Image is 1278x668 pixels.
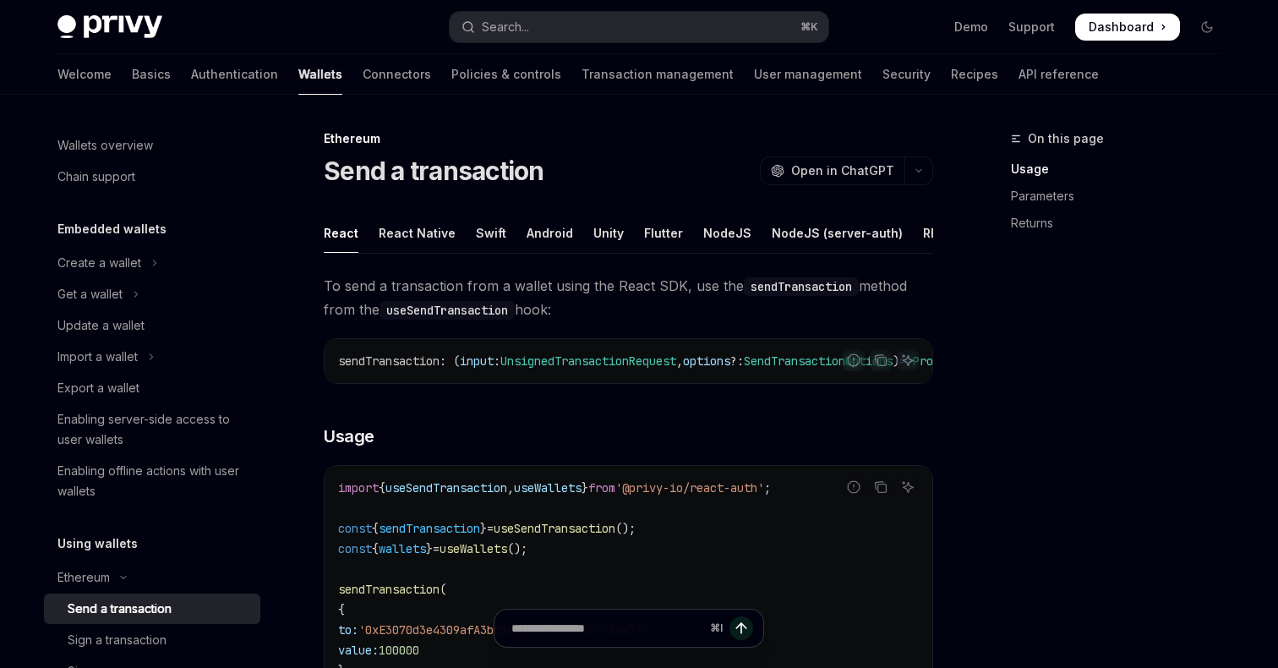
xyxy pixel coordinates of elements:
[843,476,865,498] button: Report incorrect code
[683,353,730,369] span: options
[380,301,515,320] code: useSendTransaction
[843,349,865,371] button: Report incorrect code
[480,521,487,536] span: }
[338,480,379,496] span: import
[298,54,342,95] a: Wallets
[1011,156,1234,183] a: Usage
[57,461,250,501] div: Enabling offline actions with user wallets
[57,315,145,336] div: Update a wallet
[897,476,919,498] button: Ask AI
[450,12,828,42] button: Open search
[527,213,573,253] div: Android
[729,616,753,640] button: Send message
[772,213,903,253] div: NodeJS (server-auth)
[379,541,426,556] span: wallets
[744,353,893,369] span: SendTransactionOptions
[954,19,988,36] a: Demo
[507,480,514,496] span: ,
[132,54,171,95] a: Basics
[44,404,260,455] a: Enabling server-side access to user wallets
[744,277,859,296] code: sendTransaction
[644,213,683,253] div: Flutter
[482,17,529,37] div: Search...
[615,521,636,536] span: ();
[338,541,372,556] span: const
[57,219,167,239] h5: Embedded wallets
[760,156,904,185] button: Open in ChatGPT
[338,582,440,597] span: sendTransaction
[44,373,260,403] a: Export a wallet
[870,476,892,498] button: Copy the contents from the code block
[324,424,374,448] span: Usage
[494,521,615,536] span: useSendTransaction
[57,135,153,156] div: Wallets overview
[507,541,527,556] span: ();
[1193,14,1221,41] button: Toggle dark mode
[582,54,734,95] a: Transaction management
[44,130,260,161] a: Wallets overview
[338,521,372,536] span: const
[57,567,110,588] div: Ethereum
[363,54,431,95] a: Connectors
[426,541,433,556] span: }
[44,456,260,506] a: Enabling offline actions with user wallets
[1089,19,1154,36] span: Dashboard
[893,353,899,369] span: )
[324,274,933,321] span: To send a transaction from a wallet using the React SDK, use the method from the hook:
[1011,210,1234,237] a: Returns
[57,54,112,95] a: Welcome
[57,253,141,273] div: Create a wallet
[440,541,507,556] span: useWallets
[514,480,582,496] span: useWallets
[440,353,460,369] span: : (
[379,480,385,496] span: {
[593,213,624,253] div: Unity
[676,353,683,369] span: ,
[324,130,933,147] div: Ethereum
[191,54,278,95] a: Authentication
[44,562,260,593] button: Toggle Ethereum section
[44,310,260,341] a: Update a wallet
[1019,54,1099,95] a: API reference
[433,541,440,556] span: =
[57,378,139,398] div: Export a wallet
[385,480,507,496] span: useSendTransaction
[379,521,480,536] span: sendTransaction
[703,213,751,253] div: NodeJS
[372,521,379,536] span: {
[500,353,676,369] span: UnsignedTransactionRequest
[44,279,260,309] button: Toggle Get a wallet section
[800,20,818,34] span: ⌘ K
[57,15,162,39] img: dark logo
[57,409,250,450] div: Enabling server-side access to user wallets
[68,599,172,619] div: Send a transaction
[324,156,544,186] h1: Send a transaction
[897,349,919,371] button: Ask AI
[487,521,494,536] span: =
[57,347,138,367] div: Import a wallet
[791,162,894,179] span: Open in ChatGPT
[494,353,500,369] span: :
[440,582,446,597] span: (
[44,162,260,192] a: Chain support
[44,248,260,278] button: Toggle Create a wallet section
[511,610,703,647] input: Ask a question...
[379,213,456,253] div: React Native
[68,630,167,650] div: Sign a transaction
[57,534,138,554] h5: Using wallets
[44,342,260,372] button: Toggle Import a wallet section
[588,480,615,496] span: from
[951,54,998,95] a: Recipes
[324,213,358,253] div: React
[754,54,862,95] a: User management
[44,625,260,655] a: Sign a transaction
[44,594,260,624] a: Send a transaction
[1075,14,1180,41] a: Dashboard
[451,54,561,95] a: Policies & controls
[1028,129,1104,149] span: On this page
[476,213,506,253] div: Swift
[338,602,345,617] span: {
[870,349,892,371] button: Copy the contents from the code block
[1008,19,1055,36] a: Support
[882,54,931,95] a: Security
